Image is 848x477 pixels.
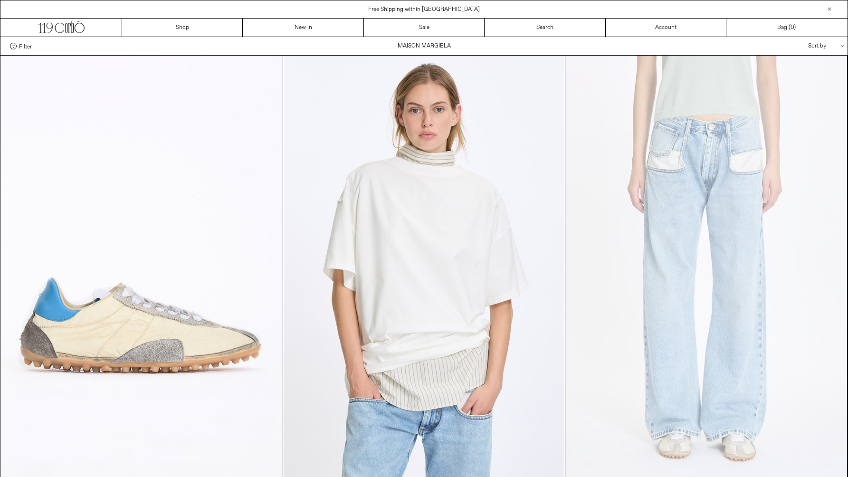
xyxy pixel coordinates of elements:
div: Sort by [753,37,838,55]
a: Account [606,19,726,37]
a: Bag () [726,19,847,37]
a: New In [243,19,363,37]
a: Search [485,19,605,37]
span: ) [791,23,796,32]
span: 0 [791,24,794,31]
a: Free Shipping within [GEOGRAPHIC_DATA] [368,6,480,13]
span: Filter [19,43,32,49]
a: Sale [364,19,485,37]
a: Shop [122,19,243,37]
